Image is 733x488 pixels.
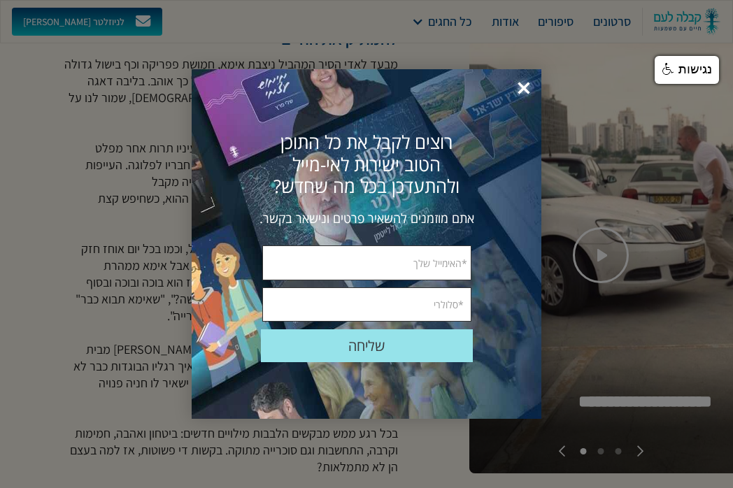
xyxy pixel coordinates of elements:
[259,210,474,227] span: אתם מוזמנים להשאיר פרטים ונישאר בקשר.
[261,329,473,362] div: שלח
[273,129,460,198] span: רוצים לקבל את כל התוכן הטוב ישירות לאי-מייל ולהתעדכן בכל מה שחדש?
[662,63,675,76] img: נגישות
[494,73,539,89] div: סגור פופאפ
[678,62,712,76] span: נגישות
[508,73,539,104] span: ×
[262,245,471,280] input: *האימייל שלך
[260,131,473,196] div: רוצים לקבל את כל התוכן הטוב ישירות לאי-מייל ולהתעדכן בכל מה שחדש?
[255,210,478,227] div: אתם מוזמנים להשאיר פרטים ונישאר בקשר.
[262,287,471,322] input: *סלולרי
[655,56,719,84] a: נגישות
